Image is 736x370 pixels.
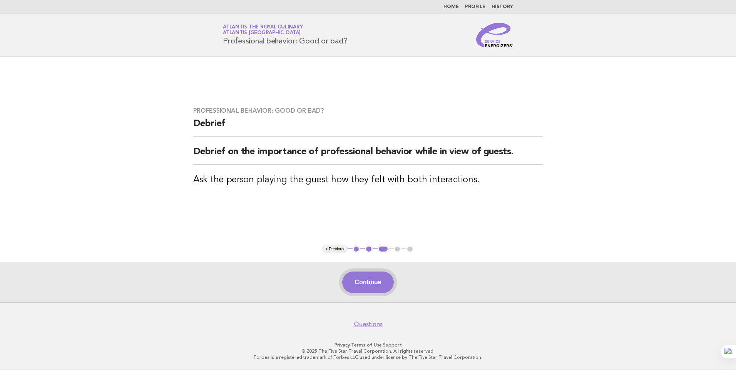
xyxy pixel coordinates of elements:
[476,23,513,47] img: Service Energizers
[351,342,382,348] a: Terms of Use
[223,25,347,45] h1: Professional behavior: Good or bad?
[353,245,360,253] button: 1
[365,245,373,253] button: 2
[354,320,383,328] a: Questions
[378,245,389,253] button: 3
[193,118,543,137] h2: Debrief
[443,5,459,9] a: Home
[223,31,301,36] span: Atlantis [GEOGRAPHIC_DATA]
[193,174,543,186] h3: Ask the person playing the guest how they felt with both interactions.
[322,245,347,253] button: < Previous
[335,342,350,348] a: Privacy
[193,146,543,165] h2: Debrief on the importance of professional behavior while in view of guests.
[132,342,604,348] p: · ·
[465,5,485,9] a: Profile
[132,348,604,354] p: © 2025 The Five Star Travel Corporation. All rights reserved.
[193,107,543,115] h3: Professional behavior: Good or bad?
[223,25,303,35] a: Atlantis the Royal CulinaryAtlantis [GEOGRAPHIC_DATA]
[492,5,513,9] a: History
[342,272,393,293] button: Continue
[383,342,402,348] a: Support
[132,354,604,360] p: Forbes is a registered trademark of Forbes LLC used under license by The Five Star Travel Corpora...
